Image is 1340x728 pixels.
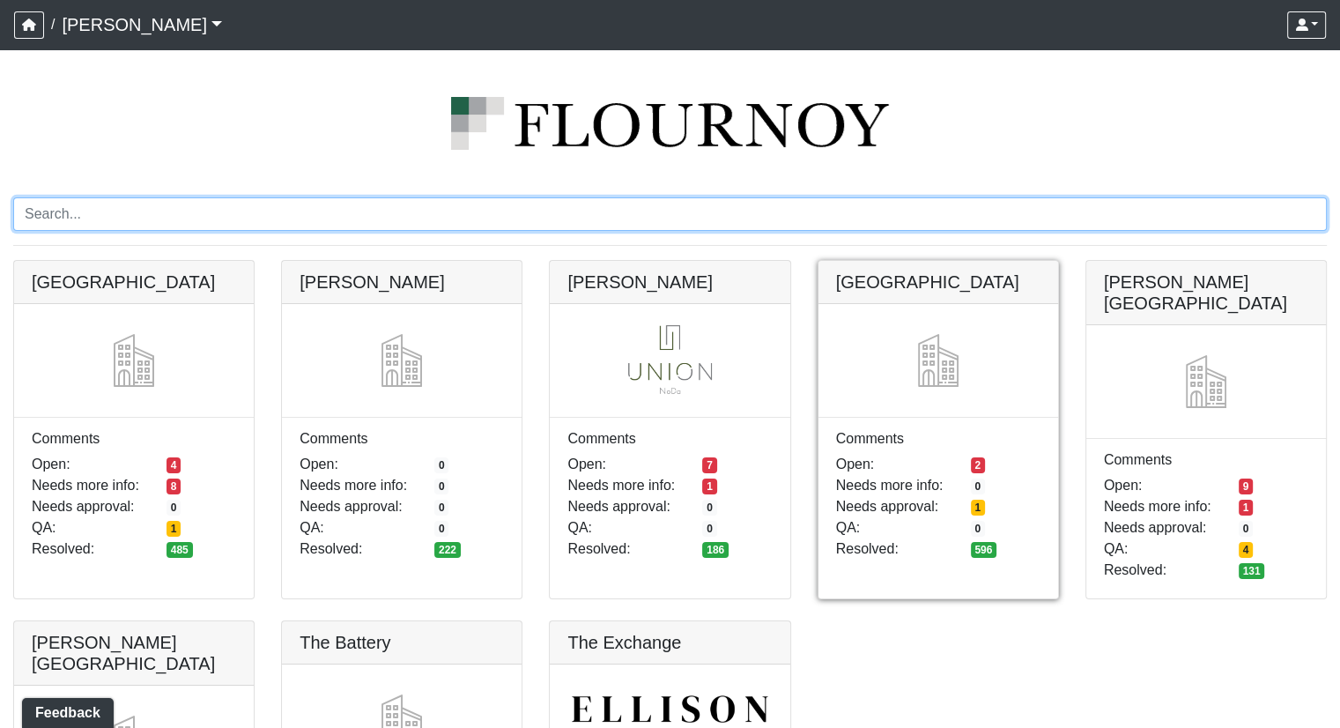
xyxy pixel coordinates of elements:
a: [PERSON_NAME] [62,7,222,42]
input: Search [13,197,1327,231]
img: logo [13,97,1327,150]
iframe: Ybug feedback widget [13,693,117,728]
span: / [44,7,62,42]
